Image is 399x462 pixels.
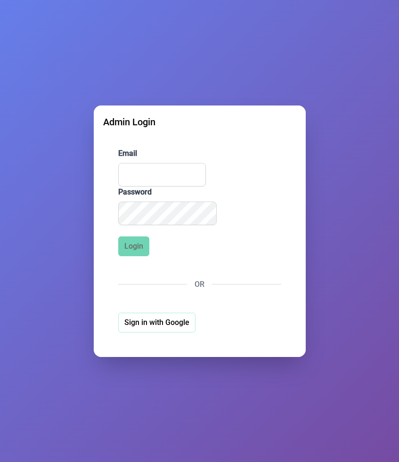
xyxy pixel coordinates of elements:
span: Login [124,241,143,252]
button: Login [118,236,149,256]
span: Sign in with Google [124,317,189,328]
label: Password [118,186,281,198]
div: Admin Login [103,115,296,129]
label: Email [118,148,281,159]
button: Sign in with Google [118,313,195,332]
div: OR [118,279,281,290]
